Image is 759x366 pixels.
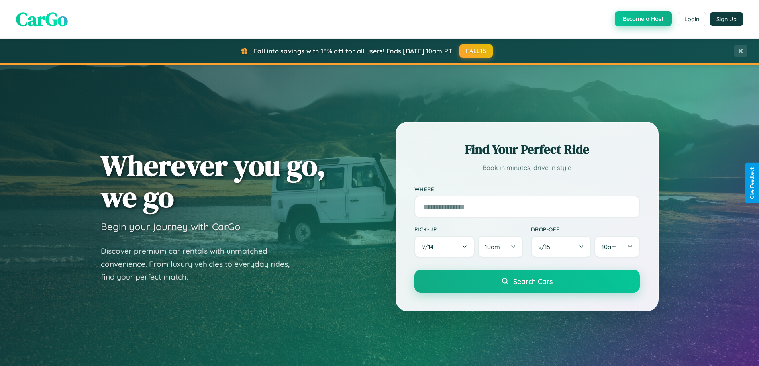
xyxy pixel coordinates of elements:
[615,11,672,26] button: Become a Host
[254,47,453,55] span: Fall into savings with 15% off for all users! Ends [DATE] 10am PT.
[422,243,437,251] span: 9 / 14
[531,236,592,258] button: 9/15
[710,12,743,26] button: Sign Up
[414,186,640,192] label: Where
[459,44,493,58] button: FALL15
[414,226,523,233] label: Pick-up
[678,12,706,26] button: Login
[414,270,640,293] button: Search Cars
[101,150,326,213] h1: Wherever you go, we go
[414,236,475,258] button: 9/14
[749,167,755,199] div: Give Feedback
[414,141,640,158] h2: Find Your Perfect Ride
[478,236,523,258] button: 10am
[101,245,300,284] p: Discover premium car rentals with unmatched convenience. From luxury vehicles to everyday rides, ...
[538,243,554,251] span: 9 / 15
[485,243,500,251] span: 10am
[594,236,639,258] button: 10am
[531,226,640,233] label: Drop-off
[602,243,617,251] span: 10am
[16,6,68,32] span: CarGo
[513,277,553,286] span: Search Cars
[101,221,241,233] h3: Begin your journey with CarGo
[414,162,640,174] p: Book in minutes, drive in style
